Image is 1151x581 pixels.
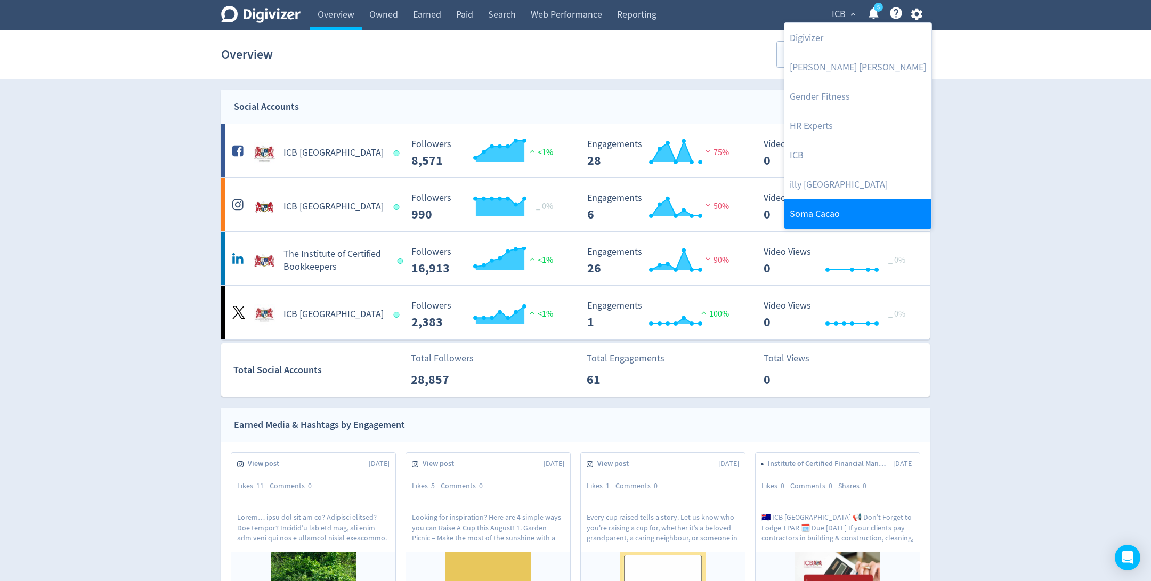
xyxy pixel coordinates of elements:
[1115,545,1140,570] div: Open Intercom Messenger
[784,23,931,53] a: Digivizer
[784,53,931,82] a: [PERSON_NAME] [PERSON_NAME]
[784,141,931,170] a: ICB
[784,82,931,111] a: Gender Fitness
[784,111,931,141] a: HR Experts
[784,199,931,229] a: Soma Cacao
[784,170,931,199] a: illy [GEOGRAPHIC_DATA]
